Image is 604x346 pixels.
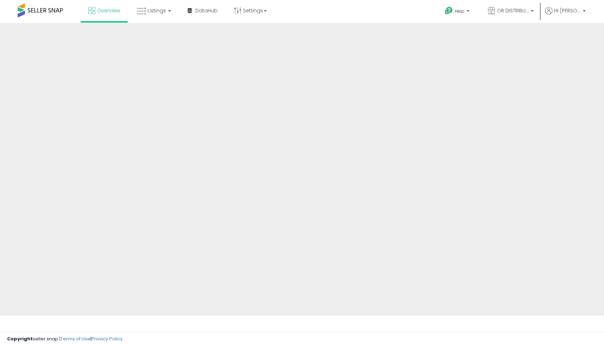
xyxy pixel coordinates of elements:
a: Help [439,1,476,23]
a: Hi [PERSON_NAME] [545,7,586,23]
span: OR DISTRIBUTION [497,7,529,14]
span: Help [455,8,464,14]
i: Get Help [444,6,453,15]
span: Listings [148,7,166,14]
span: Hi [PERSON_NAME] [554,7,581,14]
span: DataHub [195,7,218,14]
span: Overview [97,7,120,14]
